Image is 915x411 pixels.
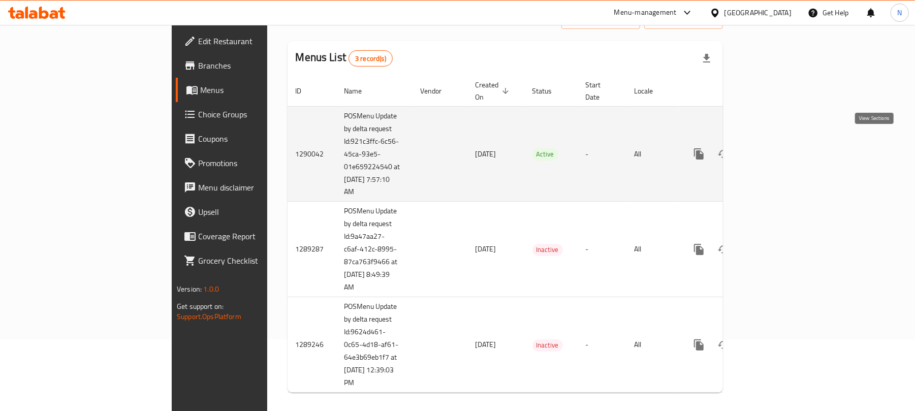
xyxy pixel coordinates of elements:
h2: Menus List [296,50,393,67]
span: Inactive [532,244,563,256]
span: Version: [177,282,202,296]
a: Grocery Checklist [176,248,325,273]
span: Branches [198,59,317,72]
a: Menu disclaimer [176,175,325,200]
a: Support.OpsPlatform [177,310,241,323]
button: more [687,237,711,262]
span: Add New Menu [652,13,715,26]
a: Coverage Report [176,224,325,248]
span: Request menu [570,13,632,26]
td: POSMenu Update by delta request Id:921c3ffc-6c56-45ca-93e5-01e659224540 at [DATE] 7:57:10 AM [336,106,413,202]
td: - [578,202,626,297]
span: Status [532,85,565,97]
span: [DATE] [476,147,496,161]
span: Get support on: [177,300,224,313]
td: POSMenu Update by delta request Id:9624d461-0c65-4d18-af61-64e3b69eb1f7 at [DATE] 12:39:03 PM [336,297,413,393]
span: ID [296,85,315,97]
span: Promotions [198,157,317,169]
span: Active [532,148,558,160]
button: Change Status [711,237,736,262]
span: Upsell [198,206,317,218]
button: more [687,333,711,357]
span: Menu disclaimer [198,181,317,194]
a: Branches [176,53,325,78]
td: All [626,106,679,202]
td: POSMenu Update by delta request Id:9a47aa27-c6af-412c-8995-87ca763f9466 at [DATE] 8:49:39 AM [336,202,413,297]
div: [GEOGRAPHIC_DATA] [724,7,792,18]
span: 1.0.0 [203,282,219,296]
button: Change Status [711,333,736,357]
a: Coupons [176,127,325,151]
span: Locale [635,85,667,97]
span: N [897,7,902,18]
div: Total records count [349,50,393,67]
span: Choice Groups [198,108,317,120]
span: [DATE] [476,338,496,351]
table: enhanced table [288,76,793,393]
td: All [626,202,679,297]
td: - [578,297,626,393]
span: Menus [200,84,317,96]
span: Created On [476,79,512,103]
th: Actions [679,76,793,107]
span: Vendor [421,85,455,97]
div: Export file [695,46,719,71]
a: Upsell [176,200,325,224]
td: All [626,297,679,393]
a: Edit Restaurant [176,29,325,53]
span: Start Date [586,79,614,103]
a: Choice Groups [176,102,325,127]
span: Name [344,85,375,97]
a: Promotions [176,151,325,175]
div: Active [532,148,558,161]
span: Coupons [198,133,317,145]
a: Menus [176,78,325,102]
div: Inactive [532,339,563,352]
span: Inactive [532,339,563,351]
span: Grocery Checklist [198,255,317,267]
span: [DATE] [476,242,496,256]
span: 3 record(s) [349,54,392,64]
button: more [687,142,711,166]
span: Edit Restaurant [198,35,317,47]
div: Menu-management [614,7,677,19]
span: Coverage Report [198,230,317,242]
td: - [578,106,626,202]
